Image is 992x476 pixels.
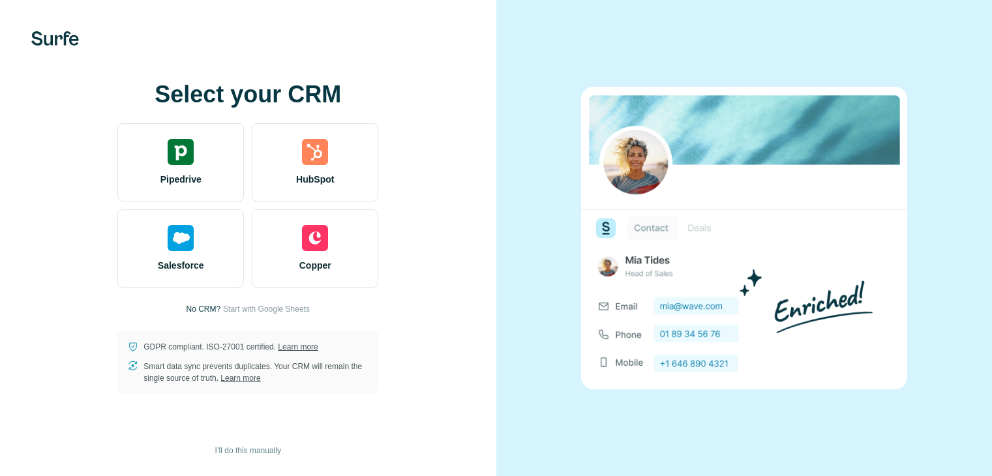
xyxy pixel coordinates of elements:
[299,259,331,272] span: Copper
[215,445,281,456] span: I’ll do this manually
[278,342,318,351] a: Learn more
[168,139,194,165] img: pipedrive's logo
[187,303,221,315] p: No CRM?
[168,225,194,251] img: salesforce's logo
[302,225,328,251] img: copper's logo
[158,259,204,272] span: Salesforce
[31,31,79,46] img: Surfe's logo
[206,441,290,460] button: I’ll do this manually
[160,173,202,186] span: Pipedrive
[223,303,310,315] button: Start with Google Sheets
[117,82,378,108] h1: Select your CRM
[143,361,368,384] p: Smart data sync prevents duplicates. Your CRM will remain the single source of truth.
[143,341,318,353] p: GDPR compliant. ISO-27001 certified.
[302,139,328,165] img: hubspot's logo
[296,173,334,186] span: HubSpot
[581,87,907,389] img: none image
[220,374,260,383] a: Learn more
